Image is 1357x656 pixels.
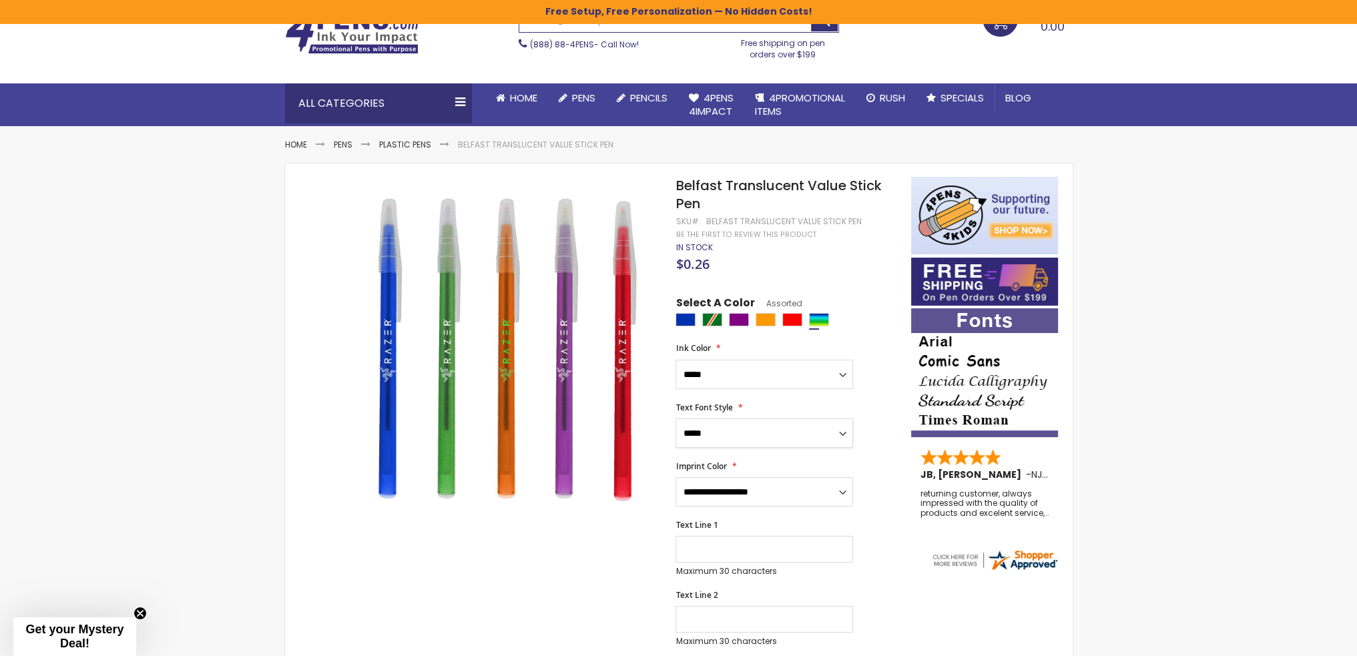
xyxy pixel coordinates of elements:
div: Orange [756,313,776,326]
img: 4pens 4 kids [911,177,1058,254]
span: Blog [1005,91,1031,105]
span: Rush [880,91,905,105]
strong: SKU [675,216,700,227]
a: Pens [548,83,606,113]
span: - , [1026,468,1142,481]
a: Plastic Pens [379,139,431,150]
span: 4Pens 4impact [689,91,734,118]
div: Assorted [809,313,829,326]
a: (888) 88-4PENS [530,39,594,50]
div: Blue [675,313,696,326]
p: Maximum 30 characters [675,566,853,577]
a: Blog [995,83,1042,113]
img: Free shipping on orders over $199 [911,258,1058,306]
span: Pens [572,91,595,105]
a: Home [485,83,548,113]
span: - Call Now! [530,39,639,50]
span: 4PROMOTIONAL ITEMS [755,91,845,118]
div: Free shipping on pen orders over $199 [727,33,839,59]
div: All Categories [285,83,472,123]
span: Ink Color [675,342,710,354]
li: Belfast Translucent Value Stick Pen [458,139,613,150]
div: Availability [675,242,712,253]
span: Imprint Color [675,460,726,472]
a: Home [285,139,307,150]
span: Home [510,91,537,105]
span: Text Line 1 [675,519,718,531]
div: Belfast Translucent Value Stick Pen [706,216,861,227]
div: Get your Mystery Deal!Close teaser [13,617,136,656]
a: Specials [916,83,995,113]
p: Maximum 30 characters [675,636,853,647]
span: Specials [940,91,984,105]
a: 4pens.com certificate URL [930,563,1059,575]
a: Be the first to review this product [675,230,816,240]
span: Select A Color [675,296,754,314]
div: Red [782,313,802,326]
span: $0.26 [675,255,709,273]
div: returning customer, always impressed with the quality of products and excelent service, will retu... [920,489,1050,518]
span: In stock [675,242,712,253]
img: font-personalization-examples [911,308,1058,437]
a: 4Pens4impact [678,83,744,127]
div: Purple [729,313,749,326]
a: Rush [856,83,916,113]
img: belfast-translucent-main_1.jpg [352,196,657,501]
span: 0.00 [1041,18,1065,35]
span: Pencils [630,91,667,105]
span: NJ [1031,468,1048,481]
img: 4pens.com widget logo [930,548,1059,572]
span: Belfast Translucent Value Stick Pen [675,176,881,213]
span: Text Line 2 [675,589,718,601]
a: 4PROMOTIONALITEMS [744,83,856,127]
a: Pens [334,139,352,150]
span: Text Font Style [675,402,732,413]
span: Get your Mystery Deal! [25,623,123,650]
button: Close teaser [133,607,147,620]
img: 4Pens Custom Pens and Promotional Products [285,11,419,54]
span: JB, [PERSON_NAME] [920,468,1026,481]
span: Assorted [754,298,802,309]
a: Pencils [606,83,678,113]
